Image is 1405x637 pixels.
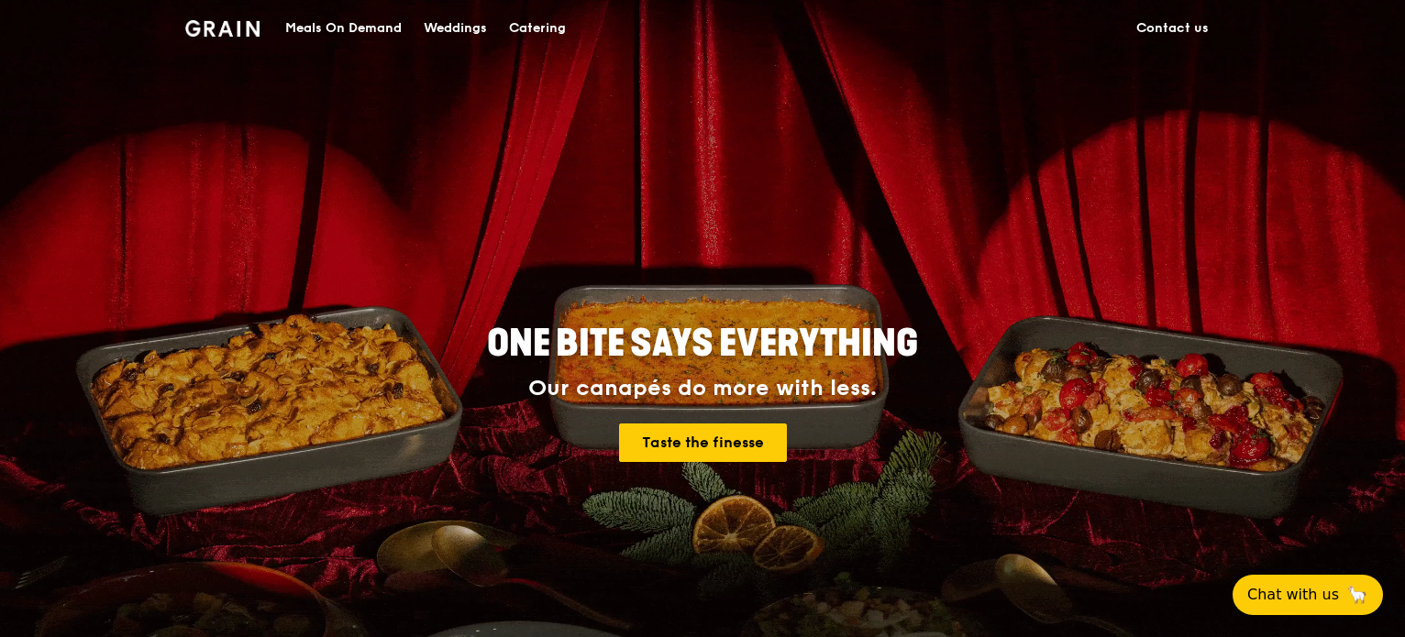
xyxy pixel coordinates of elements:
a: Weddings [413,1,498,56]
a: Catering [498,1,577,56]
a: Contact us [1125,1,1220,56]
div: Meals On Demand [285,1,402,56]
div: Our canapés do more with less. [372,376,1033,401]
div: Catering [509,1,566,56]
img: Grain [185,20,260,37]
button: Chat with us🦙 [1233,575,1383,615]
span: ONE BITE SAYS EVERYTHING [487,322,918,366]
a: Taste the finesse [619,423,787,462]
span: Chat with us [1247,584,1339,606]
div: Weddings [424,1,487,56]
span: 🦙 [1346,584,1368,606]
